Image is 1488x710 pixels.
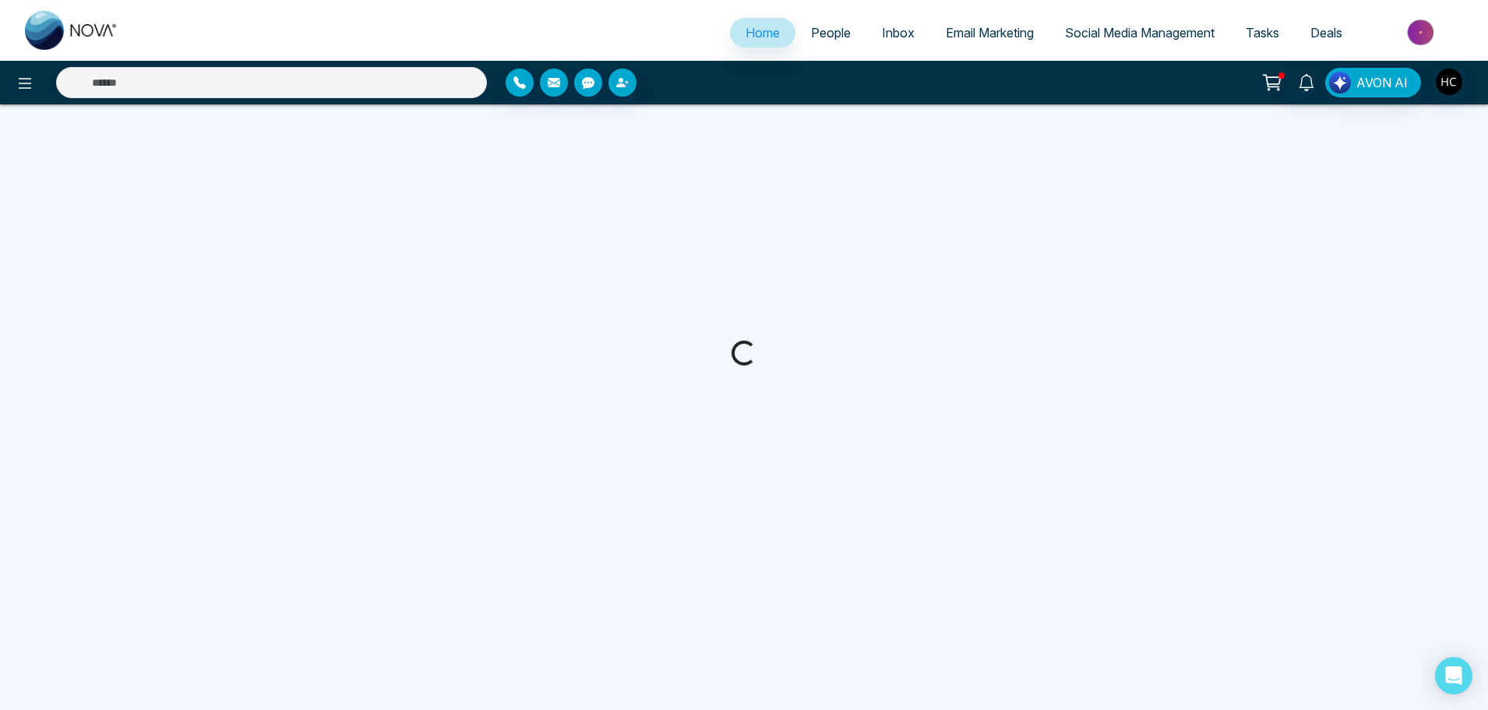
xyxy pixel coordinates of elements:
span: Deals [1310,25,1342,41]
a: Email Marketing [930,18,1049,48]
img: Lead Flow [1329,72,1351,94]
img: User Avatar [1436,69,1462,95]
span: Email Marketing [946,25,1034,41]
a: Social Media Management [1049,18,1230,48]
span: AVON AI [1356,73,1408,92]
a: Inbox [866,18,930,48]
div: Open Intercom Messenger [1435,657,1472,694]
button: AVON AI [1325,68,1421,97]
span: Home [746,25,780,41]
a: Deals [1295,18,1358,48]
span: Social Media Management [1065,25,1215,41]
span: People [811,25,851,41]
img: Market-place.gif [1366,15,1479,50]
span: Inbox [882,25,915,41]
a: People [795,18,866,48]
a: Tasks [1230,18,1295,48]
a: Home [730,18,795,48]
img: Nova CRM Logo [25,11,118,50]
span: Tasks [1246,25,1279,41]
